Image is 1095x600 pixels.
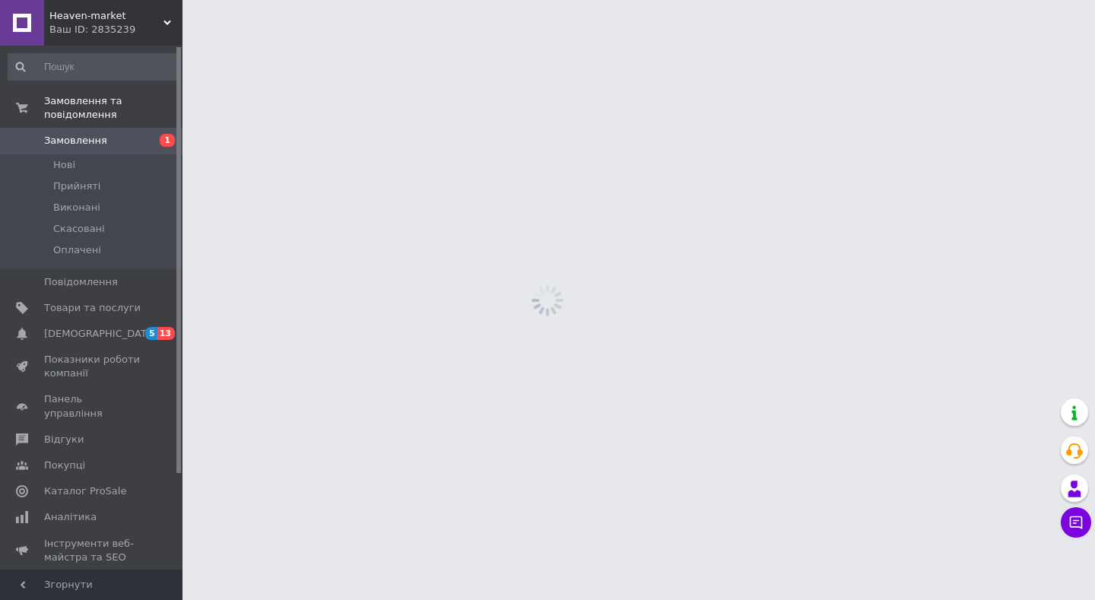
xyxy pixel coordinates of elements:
span: Каталог ProSale [44,484,126,498]
div: Ваш ID: 2835239 [49,23,182,37]
span: 13 [157,327,175,340]
span: Прийняті [53,179,100,193]
span: Покупці [44,459,85,472]
span: Аналітика [44,510,97,524]
input: Пошук [8,53,179,81]
span: Виконані [53,201,100,214]
span: Товари та послуги [44,301,141,315]
span: 1 [160,134,175,147]
span: Heaven-market [49,9,163,23]
span: [DEMOGRAPHIC_DATA] [44,327,157,341]
span: Замовлення та повідомлення [44,94,182,122]
span: 5 [145,327,157,340]
span: Інструменти веб-майстра та SEO [44,537,141,564]
span: Замовлення [44,134,107,148]
span: Оплачені [53,243,101,257]
span: Показники роботи компанії [44,353,141,380]
span: Повідомлення [44,275,118,289]
button: Чат з покупцем [1061,507,1091,538]
span: Панель управління [44,392,141,420]
span: Нові [53,158,75,172]
span: Відгуки [44,433,84,446]
span: Скасовані [53,222,105,236]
